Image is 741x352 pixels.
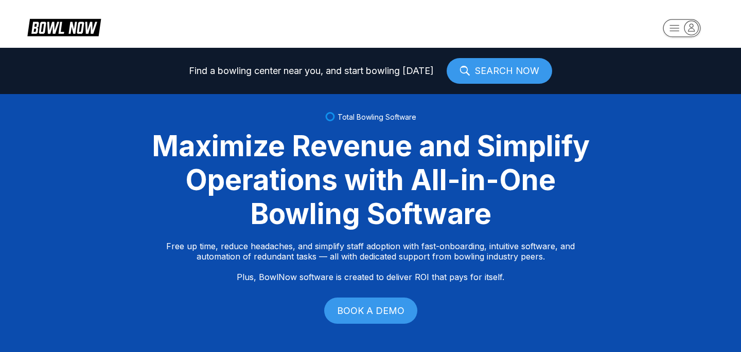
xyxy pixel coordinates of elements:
a: BOOK A DEMO [324,298,417,324]
span: Find a bowling center near you, and start bowling [DATE] [189,66,434,76]
span: Total Bowling Software [338,113,416,121]
p: Free up time, reduce headaches, and simplify staff adoption with fast-onboarding, intuitive softw... [166,241,575,282]
div: Maximize Revenue and Simplify Operations with All-in-One Bowling Software [139,129,602,231]
a: SEARCH NOW [447,58,552,84]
